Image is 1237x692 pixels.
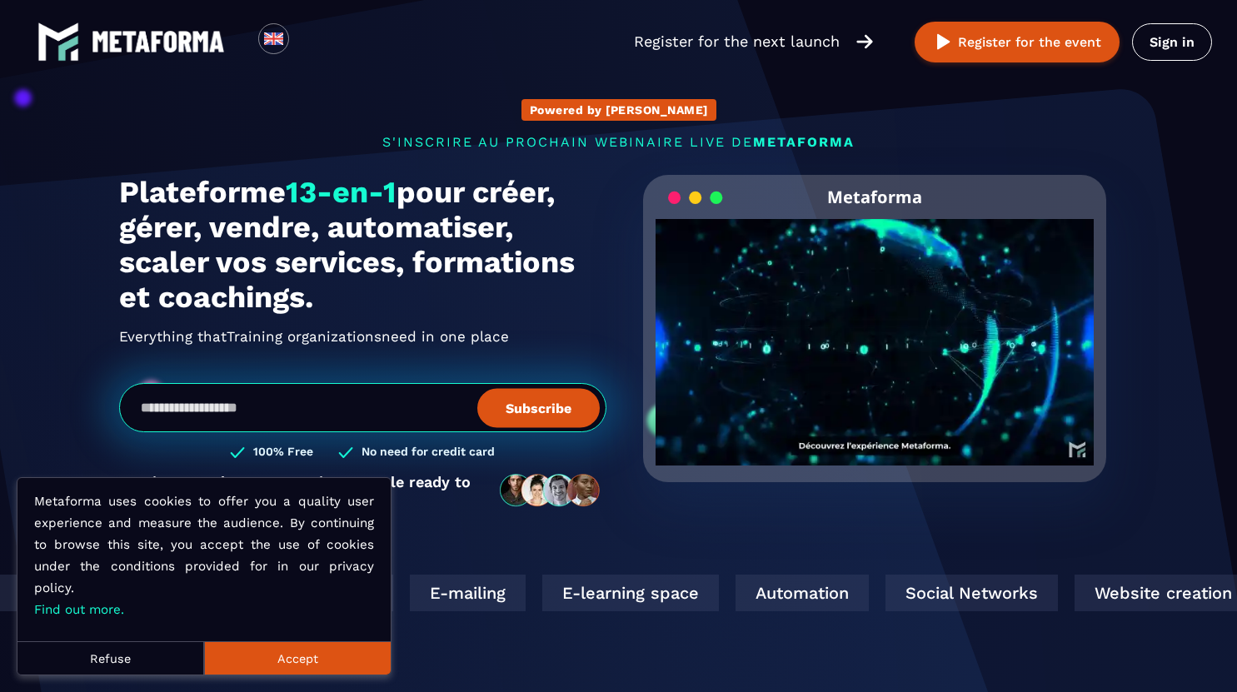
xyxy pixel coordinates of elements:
img: loading [668,190,723,206]
p: Join more than 1,200 curious people ready to discover [119,473,486,508]
p: s'inscrire au prochain webinaire live de [119,134,1119,150]
img: community-people [495,473,606,508]
h2: Everything that need in one place [119,323,606,350]
img: en [263,28,284,49]
button: Subscribe [477,388,600,427]
img: arrow-right [856,32,873,51]
button: Accept [204,641,391,675]
a: Sign in [1132,23,1212,61]
h3: 100% Free [253,445,313,461]
div: Search for option [289,23,330,60]
h3: No need for credit card [362,445,495,461]
div: Social Networks [702,575,875,611]
h1: Plateforme pour créer, gérer, vendre, automatiser, scaler vos services, formations et coachings. [119,175,606,315]
img: checked [338,445,353,461]
div: CRM [11,575,87,611]
img: logo [37,21,79,62]
a: Find out more. [34,602,124,617]
p: Metaforma uses cookies to offer you a quality user experience and measure the audience. By contin... [34,490,374,620]
img: logo [92,31,225,52]
button: Refuse [17,641,204,675]
div: Automation [552,575,686,611]
button: Register for the event [915,22,1120,62]
h2: Metaforma [827,175,922,219]
div: E-learning space [359,575,536,611]
span: 13-en-1 [286,175,397,210]
span: Training organizations [227,323,382,350]
span: METAFORMA [753,134,855,150]
p: Register for the next launch [634,30,840,53]
img: checked [230,445,245,461]
input: Search for option [303,32,316,52]
div: CRM [1085,575,1162,611]
video: Your browser does not support the video tag. [656,219,1095,438]
img: play [933,32,954,52]
p: Powered by [PERSON_NAME] [530,103,708,117]
div: Website creation [891,575,1069,611]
